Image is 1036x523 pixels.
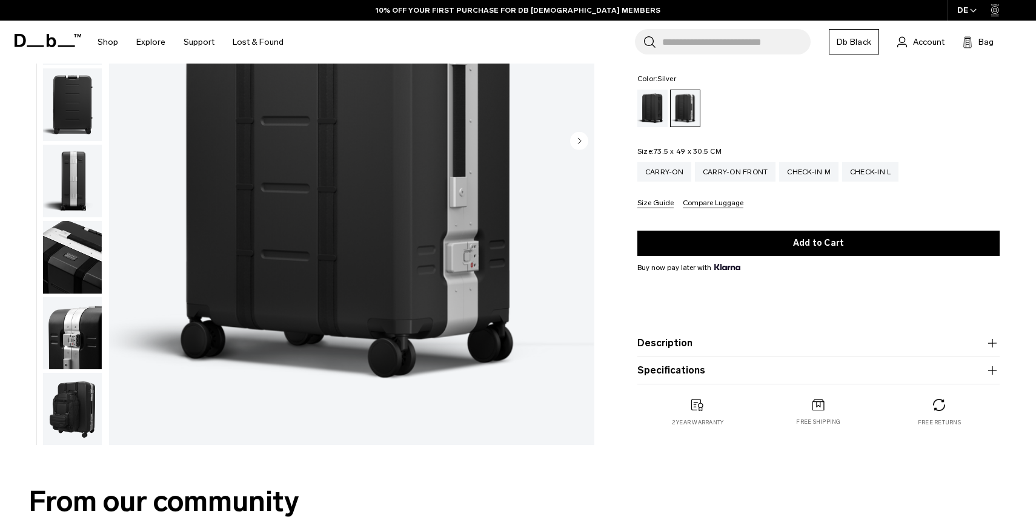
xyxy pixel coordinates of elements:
a: Shop [98,21,118,64]
button: Size Guide [637,199,674,208]
legend: Size: [637,148,722,155]
a: Explore [136,21,165,64]
a: Carry-on Front [695,162,776,182]
a: Check-in M [779,162,838,182]
a: Support [184,21,214,64]
p: Free shipping [796,418,840,427]
a: Check-in L [842,162,899,182]
p: 2 year warranty [672,418,724,427]
img: Ramverk Pro Check-in Luggage Large Silver [43,68,102,141]
button: Ramverk Pro Check-in Luggage Large Silver [42,144,102,218]
a: Black Out [637,90,668,127]
button: Ramverk Pro Check-in Luggage Large Silver [42,297,102,370]
button: Bag [963,35,994,49]
a: 10% OFF YOUR FIRST PURCHASE FOR DB [DEMOGRAPHIC_DATA] MEMBERS [376,5,660,16]
img: Ramverk Pro Check-in Luggage Large Silver [43,145,102,217]
span: Account [913,36,945,48]
img: Ramverk Pro Check-in Luggage Large Silver [43,373,102,446]
a: Db Black [829,29,879,54]
span: Buy now pay later with [637,262,740,273]
button: Add to Cart [637,231,1000,256]
button: Specifications [637,363,1000,378]
a: Carry-on [637,162,691,182]
img: {"height" => 20, "alt" => "Klarna"} [714,264,740,270]
a: Lost & Found [233,21,284,64]
h2: From our community [29,480,1007,523]
img: Ramverk Pro Check-in Luggage Large Silver [43,221,102,294]
img: Ramverk Pro Check-in Luggage Large Silver [43,297,102,370]
button: Next slide [570,132,588,153]
button: Ramverk Pro Check-in Luggage Large Silver [42,220,102,294]
legend: Color: [637,75,676,82]
span: Silver [657,74,676,83]
button: Ramverk Pro Check-in Luggage Large Silver [42,372,102,446]
button: Compare Luggage [683,199,743,208]
a: Silver [670,90,700,127]
button: Description [637,336,1000,350]
span: Bag [978,36,994,48]
span: 73.5 x 49 x 30.5 CM [654,147,722,156]
a: Account [897,35,945,49]
p: Free returns [918,418,961,427]
nav: Main Navigation [88,21,293,64]
button: Ramverk Pro Check-in Luggage Large Silver [42,68,102,142]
